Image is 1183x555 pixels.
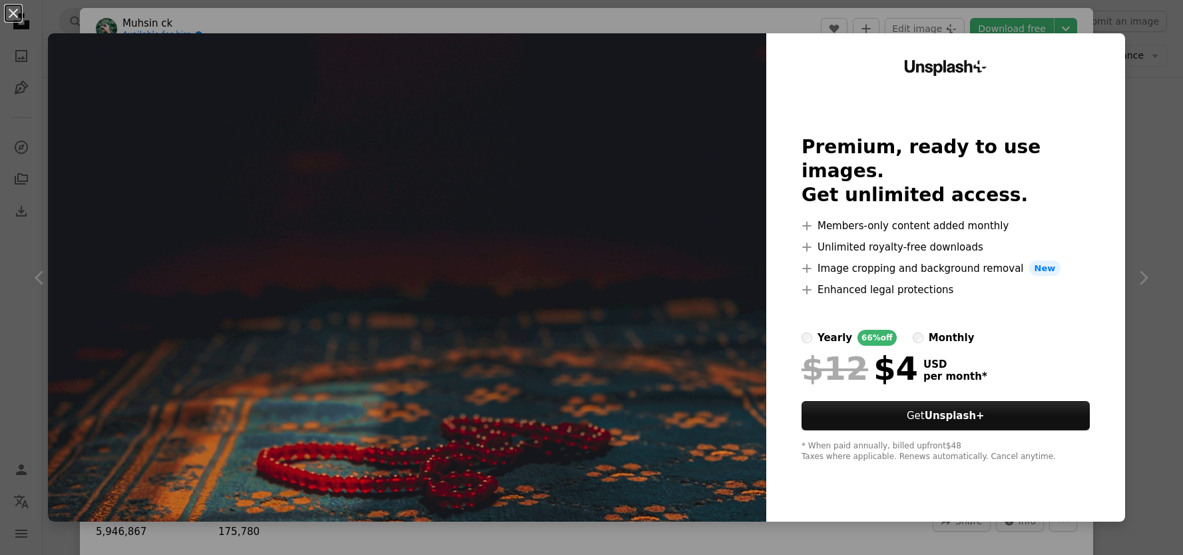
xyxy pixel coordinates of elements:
li: Members-only content added monthly [802,218,1090,234]
input: monthly [913,332,923,343]
span: $12 [802,351,868,386]
h2: Premium, ready to use images. Get unlimited access. [802,135,1090,207]
input: yearly66%off [802,332,812,343]
div: $4 [802,351,918,386]
li: Unlimited royalty-free downloads [802,239,1090,255]
li: Image cropping and background removal [802,261,1090,277]
strong: Unsplash+ [925,410,985,422]
div: * When paid annually, billed upfront $48 Taxes where applicable. Renews automatically. Cancel any... [802,441,1090,462]
span: USD [923,358,987,370]
button: GetUnsplash+ [802,401,1090,430]
span: New [1029,261,1061,277]
div: monthly [929,330,975,346]
div: 66% off [857,330,897,346]
div: yearly [818,330,852,346]
span: per month * [923,370,987,382]
li: Enhanced legal protections [802,282,1090,298]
